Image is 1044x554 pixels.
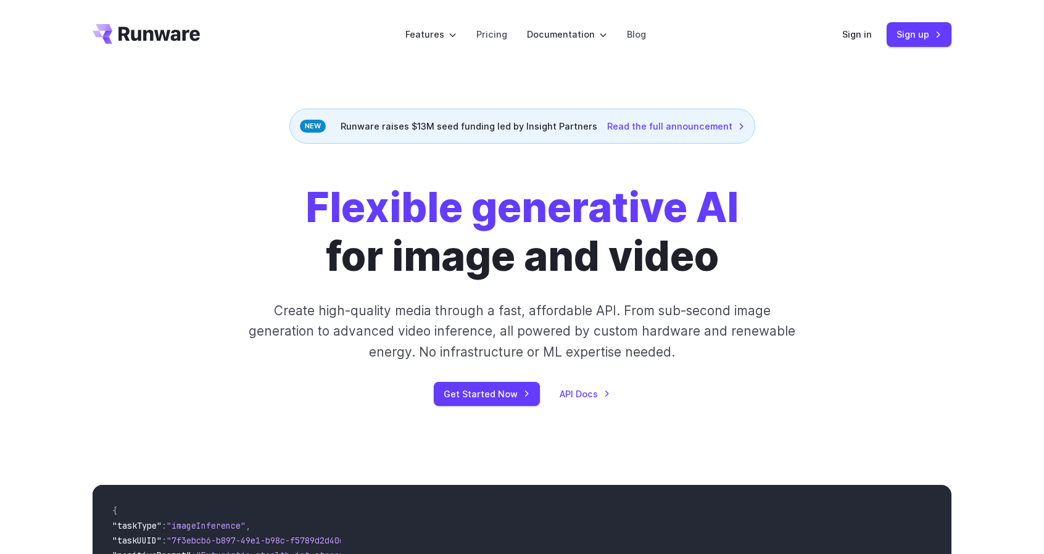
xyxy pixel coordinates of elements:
a: Go to / [93,24,200,44]
span: "7f3ebcb6-b897-49e1-b98c-f5789d2d40d7" [167,535,354,546]
span: : [162,520,167,531]
span: { [112,505,117,516]
a: Sign in [842,27,872,41]
span: "imageInference" [167,520,246,531]
h1: for image and video [305,183,739,281]
span: , [246,520,251,531]
a: Blog [627,27,646,41]
label: Features [405,27,457,41]
p: Create high-quality media through a fast, affordable API. From sub-second image generation to adv... [247,300,797,362]
a: Get Started Now [434,382,540,406]
span: : [162,535,167,546]
span: "taskUUID" [112,535,162,546]
label: Documentation [527,27,607,41]
strong: Flexible generative AI [305,183,739,232]
span: "taskType" [112,520,162,531]
a: Read the full announcement [607,119,745,133]
a: Pricing [476,27,507,41]
div: Runware raises $13M seed funding led by Insight Partners [289,109,755,144]
a: API Docs [560,387,610,401]
a: Sign up [887,22,951,46]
